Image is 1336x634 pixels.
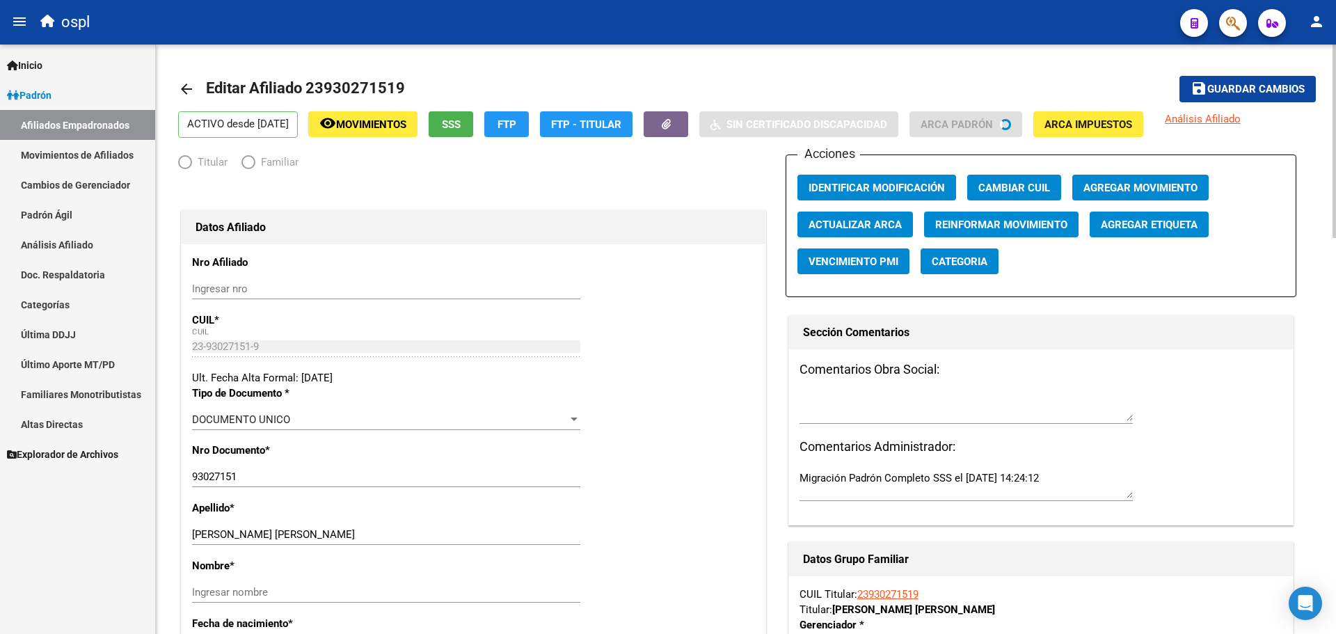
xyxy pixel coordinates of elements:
[967,175,1061,200] button: Cambiar CUIL
[192,500,361,516] p: Apellido
[935,219,1067,231] span: Reinformar Movimiento
[192,386,361,401] p: Tipo de Documento *
[932,255,987,268] span: Categoria
[1033,111,1143,137] button: ARCA Impuestos
[192,370,755,386] div: Ult. Fecha Alta Formal: [DATE]
[192,255,361,270] p: Nro Afiliado
[1179,76,1316,102] button: Guardar cambios
[1289,587,1322,620] div: Open Intercom Messenger
[178,159,312,171] mat-radio-group: Elija una opción
[178,81,195,97] mat-icon: arrow_back
[192,443,361,458] p: Nro Documento
[909,111,1022,137] button: ARCA Padrón
[178,111,298,138] p: ACTIVO desde [DATE]
[1090,212,1209,237] button: Agregar Etiqueta
[809,182,945,194] span: Identificar Modificación
[11,13,28,30] mat-icon: menu
[1165,113,1241,125] span: Análisis Afiliado
[442,118,461,131] span: SSS
[809,219,902,231] span: Actualizar ARCA
[61,7,90,38] span: ospl
[803,322,1279,344] h1: Sección Comentarios
[699,111,898,137] button: Sin Certificado Discapacidad
[484,111,529,137] button: FTP
[800,587,1282,617] div: CUIL Titular: Titular:
[196,216,751,239] h1: Datos Afiliado
[797,175,956,200] button: Identificar Modificación
[498,118,516,131] span: FTP
[551,118,621,131] span: FTP - Titular
[800,437,1282,457] h3: Comentarios Administrador:
[978,182,1050,194] span: Cambiar CUIL
[308,111,417,137] button: Movimientos
[921,248,999,274] button: Categoria
[797,212,913,237] button: Actualizar ARCA
[192,413,290,426] span: DOCUMENTO UNICO
[192,154,228,170] span: Titular
[1207,84,1305,96] span: Guardar cambios
[800,360,1282,379] h3: Comentarios Obra Social:
[255,154,299,170] span: Familiar
[809,255,898,268] span: Vencimiento PMI
[797,144,860,164] h3: Acciones
[540,111,633,137] button: FTP - Titular
[7,447,118,462] span: Explorador de Archivos
[206,79,405,97] span: Editar Afiliado 23930271519
[192,616,361,631] p: Fecha de nacimiento
[832,603,995,616] strong: [PERSON_NAME] [PERSON_NAME]
[797,248,909,274] button: Vencimiento PMI
[1083,182,1198,194] span: Agregar Movimiento
[857,588,918,601] a: 23930271519
[921,118,993,131] span: ARCA Padrón
[924,212,1079,237] button: Reinformar Movimiento
[1072,175,1209,200] button: Agregar Movimiento
[1101,219,1198,231] span: Agregar Etiqueta
[800,617,944,633] p: Gerenciador *
[726,118,887,131] span: Sin Certificado Discapacidad
[336,118,406,131] span: Movimientos
[1044,118,1132,131] span: ARCA Impuestos
[192,312,361,328] p: CUIL
[803,548,1279,571] h1: Datos Grupo Familiar
[7,88,51,103] span: Padrón
[1191,80,1207,97] mat-icon: save
[7,58,42,73] span: Inicio
[429,111,473,137] button: SSS
[319,115,336,132] mat-icon: remove_red_eye
[1308,13,1325,30] mat-icon: person
[192,558,361,573] p: Nombre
